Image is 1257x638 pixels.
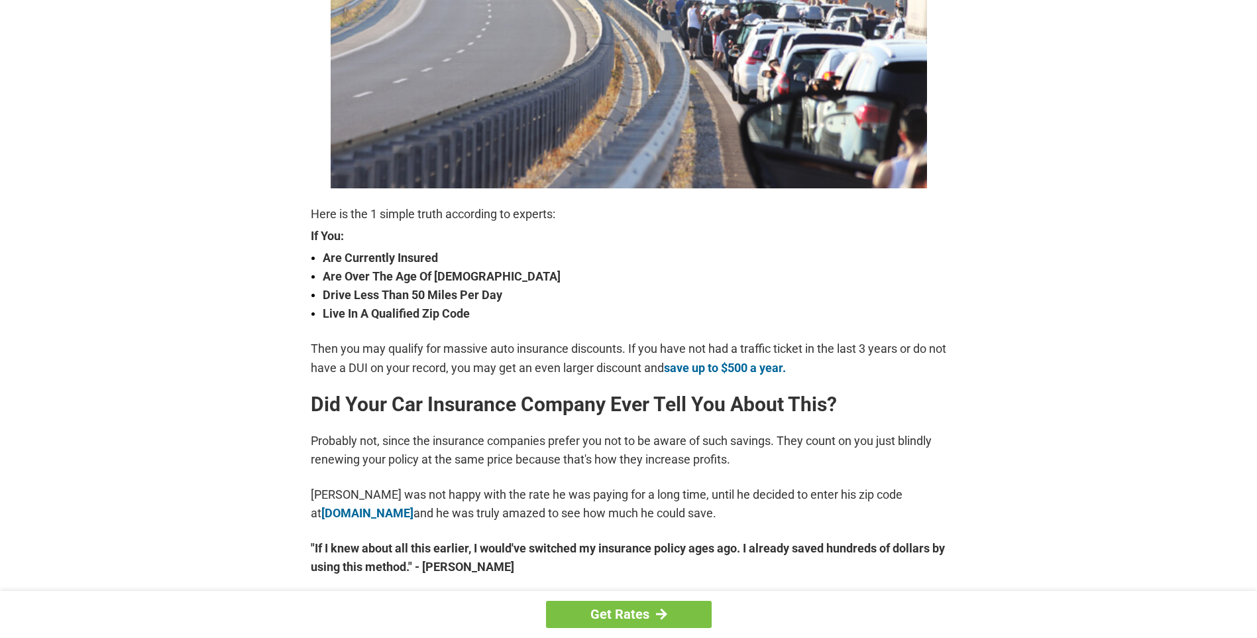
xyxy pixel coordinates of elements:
[323,304,947,323] strong: Live In A Qualified Zip Code
[323,286,947,304] strong: Drive Less Than 50 Miles Per Day
[311,539,947,576] strong: "If I knew about all this earlier, I would've switched my insurance policy ages ago. I already sa...
[311,394,947,415] h2: Did Your Car Insurance Company Ever Tell You About This?
[321,506,413,520] a: [DOMAIN_NAME]
[323,267,947,286] strong: Are Over The Age Of [DEMOGRAPHIC_DATA]
[546,601,712,628] a: Get Rates
[311,432,947,469] p: Probably not, since the insurance companies prefer you not to be aware of such savings. They coun...
[311,340,947,377] p: Then you may qualify for massive auto insurance discounts. If you have not had a traffic ticket i...
[311,205,947,223] p: Here is the 1 simple truth according to experts:
[311,485,947,523] p: [PERSON_NAME] was not happy with the rate he was paying for a long time, until he decided to ente...
[311,230,947,242] strong: If You:
[323,249,947,267] strong: Are Currently Insured
[664,361,786,375] a: save up to $500 a year.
